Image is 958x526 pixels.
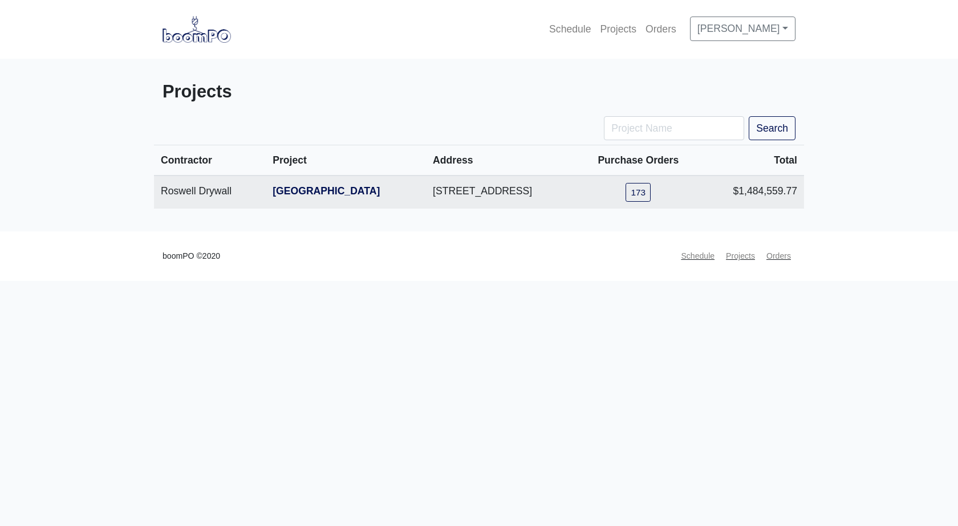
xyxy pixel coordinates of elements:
a: 173 [626,183,651,202]
a: Schedule [676,245,719,267]
input: Project Name [604,116,744,140]
td: [STREET_ADDRESS] [426,176,575,209]
a: Projects [721,245,760,267]
button: Search [749,116,795,140]
a: Schedule [545,17,595,42]
th: Total [701,145,804,176]
h3: Projects [163,81,470,103]
th: Contractor [154,145,266,176]
img: boomPO [163,16,231,42]
a: [PERSON_NAME] [690,17,795,40]
th: Address [426,145,575,176]
td: $1,484,559.77 [701,176,804,209]
a: Orders [641,17,681,42]
small: boomPO ©2020 [163,250,220,263]
th: Project [266,145,426,176]
a: Projects [595,17,641,42]
a: [GEOGRAPHIC_DATA] [273,185,380,197]
th: Purchase Orders [575,145,701,176]
td: Roswell Drywall [154,176,266,209]
a: Orders [762,245,795,267]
